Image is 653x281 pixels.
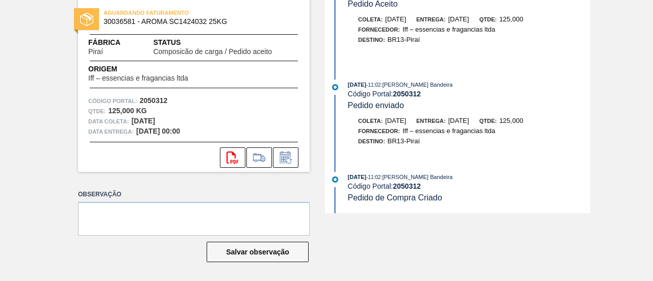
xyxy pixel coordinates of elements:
span: BR13-Piraí [388,36,420,43]
span: Pedido de Compra Criado [348,193,442,202]
span: Código Portal: [88,96,137,106]
strong: 2050312 [393,182,421,190]
span: [DATE] [385,117,406,124]
span: [DATE] [448,15,469,23]
button: Salvar observação [207,242,309,262]
label: Observação [78,187,310,202]
span: Destino: [358,138,385,144]
span: Destino: [358,37,385,43]
span: Qtde: [479,118,496,124]
div: Ir para Composição de Carga [246,147,272,168]
img: atual [332,176,338,183]
span: Entrega: [416,118,445,124]
div: Código Portal: [348,182,590,190]
span: Fornecedor: [358,27,400,33]
div: Informar alteração no pedido [273,147,298,168]
span: : [PERSON_NAME] Bandeira [381,174,453,180]
strong: 2050312 [140,96,168,105]
span: Fábrica [88,37,135,48]
strong: 125,000 KG [108,107,147,115]
span: - 11:02 [366,82,381,88]
span: Coleta: [358,118,383,124]
span: Status [153,37,299,48]
span: [DATE] [348,174,366,180]
span: 125,000 [499,15,523,23]
span: Iff – essencias e fragancias ltda [403,127,495,135]
img: status [80,13,93,26]
strong: [DATE] 00:00 [136,127,180,135]
span: Qtde: [479,16,496,22]
span: Iff – essencias e fragancias ltda [403,25,495,33]
span: 30036581 - AROMA SC1424032 25KG [104,18,289,25]
div: Abrir arquivo PDF [220,147,245,168]
span: Pedido enviado [348,101,404,110]
span: Fornecedor: [358,128,400,134]
span: [DATE] [385,15,406,23]
div: Código Portal: [348,90,590,98]
span: [DATE] [448,117,469,124]
span: 125,000 [499,117,523,124]
span: : [PERSON_NAME] Bandeira [381,82,453,88]
span: Coleta: [358,16,383,22]
span: Piraí [88,48,103,56]
span: Entrega: [416,16,445,22]
span: Qtde : [88,106,106,116]
span: [DATE] [348,82,366,88]
strong: 2050312 [393,90,421,98]
span: Iff – essencias e fragancias ltda [88,74,188,82]
span: AGUARDANDO FATURAMENTO [104,8,246,18]
img: atual [332,84,338,90]
span: - 11:02 [366,174,381,180]
span: BR13-Piraí [388,137,420,145]
span: Composicão de carga / Pedido aceito [153,48,272,56]
strong: [DATE] [132,117,155,125]
span: Data entrega: [88,126,134,137]
span: Origem [88,64,217,74]
span: Data coleta: [88,116,129,126]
